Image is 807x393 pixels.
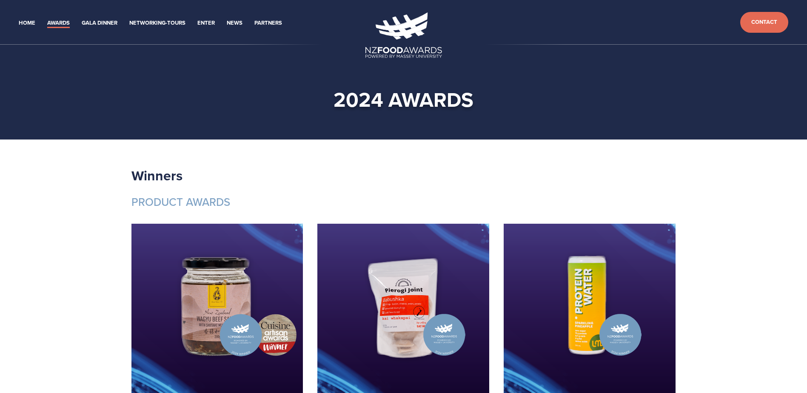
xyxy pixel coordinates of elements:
a: Gala Dinner [82,18,117,28]
h3: PRODUCT AWARDS [131,195,676,209]
a: News [227,18,242,28]
a: Home [19,18,35,28]
a: Awards [47,18,70,28]
strong: Winners [131,165,183,185]
a: Networking-Tours [129,18,185,28]
a: Enter [197,18,215,28]
h1: 2024 Awards [145,87,662,112]
a: Partners [254,18,282,28]
a: Contact [740,12,788,33]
